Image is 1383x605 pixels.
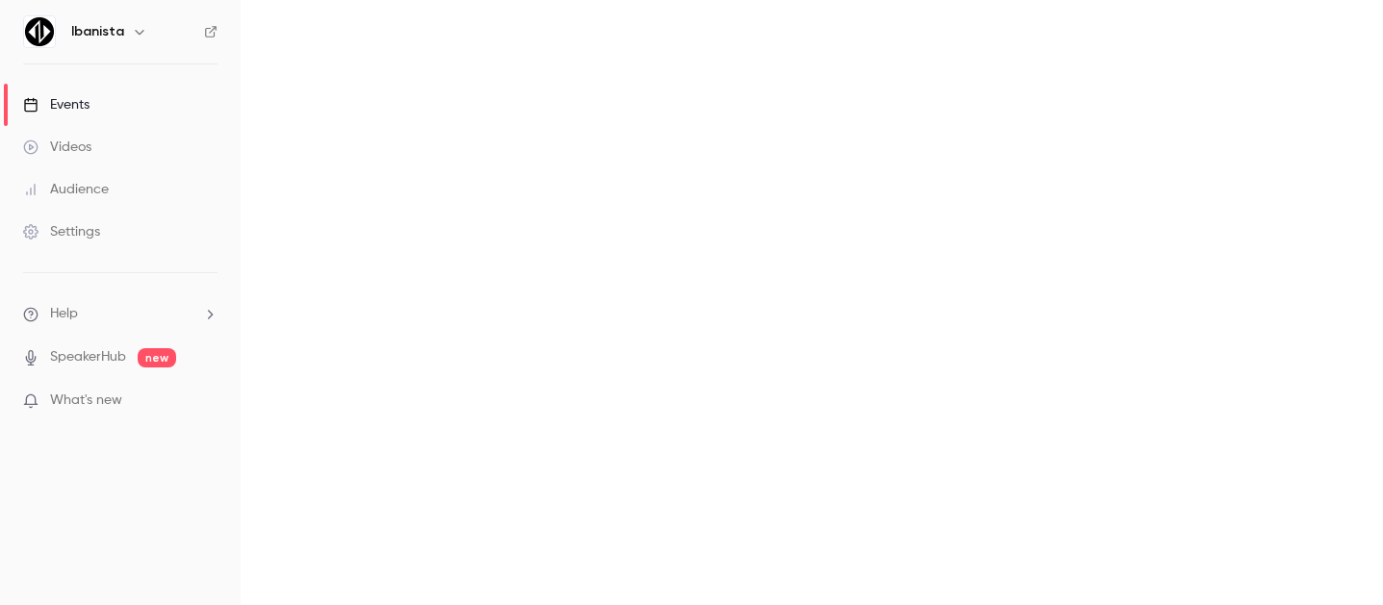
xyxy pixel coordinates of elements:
span: new [138,348,176,367]
div: Videos [23,138,91,157]
li: help-dropdown-opener [23,304,218,324]
h6: Ibanista [71,22,124,41]
span: What's new [50,391,122,411]
div: Events [23,95,90,114]
div: Audience [23,180,109,199]
div: Settings [23,222,100,241]
span: Help [50,304,78,324]
a: SpeakerHub [50,347,126,367]
img: Ibanista [24,16,55,47]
